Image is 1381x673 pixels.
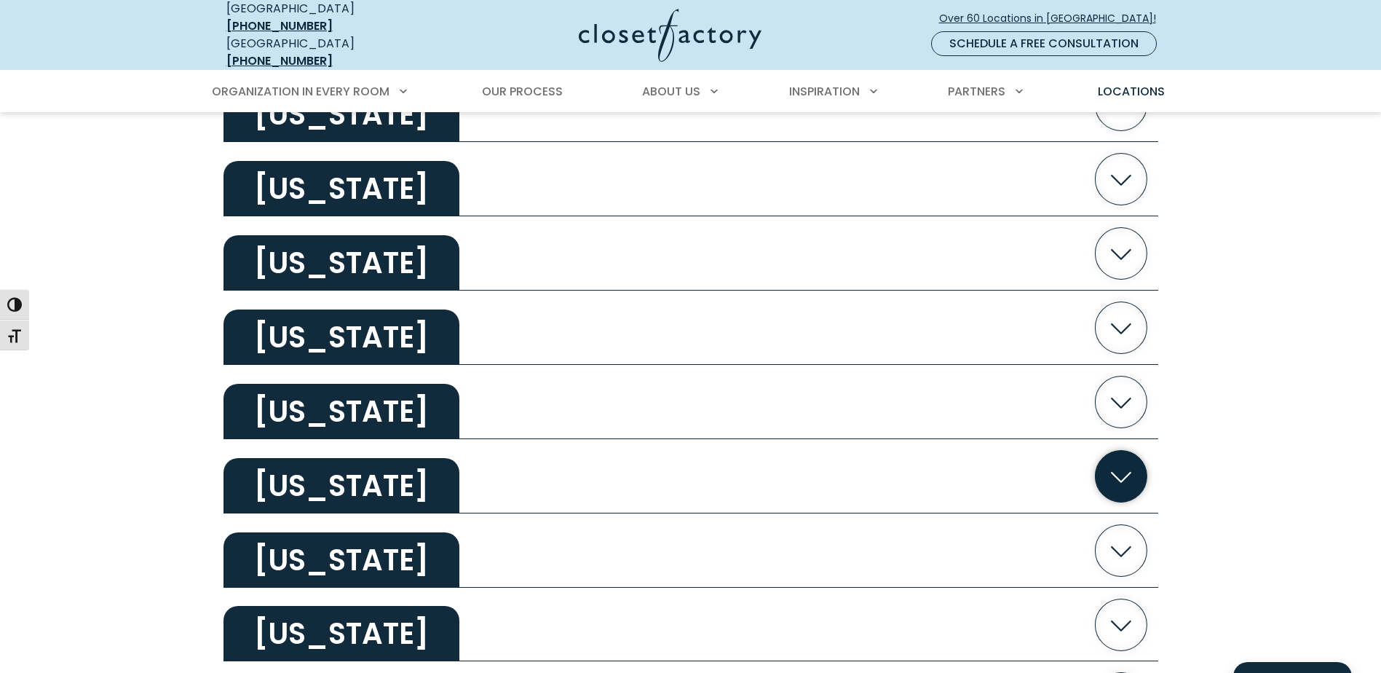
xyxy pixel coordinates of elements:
h2: [US_STATE] [223,606,459,661]
span: About Us [642,83,700,100]
button: [US_STATE] [223,291,1158,365]
div: [GEOGRAPHIC_DATA] [226,35,438,70]
img: Closet Factory Logo [579,9,761,62]
nav: Primary Menu [202,71,1180,112]
button: [US_STATE] [223,365,1158,439]
a: Over 60 Locations in [GEOGRAPHIC_DATA]! [938,6,1168,31]
button: [US_STATE] [223,513,1158,588]
button: [US_STATE] [223,216,1158,291]
h2: [US_STATE] [223,384,459,439]
span: Partners [948,83,1005,100]
h2: [US_STATE] [223,310,459,365]
a: [PHONE_NUMBER] [226,17,333,34]
span: Inspiration [789,83,860,100]
h2: [US_STATE] [223,87,459,142]
button: [US_STATE] [223,142,1158,216]
h2: [US_STATE] [223,235,459,291]
a: [PHONE_NUMBER] [226,52,333,69]
span: Our Process [482,83,563,100]
span: Locations [1098,83,1165,100]
span: Over 60 Locations in [GEOGRAPHIC_DATA]! [939,11,1168,26]
button: [US_STATE] [223,439,1158,513]
h2: [US_STATE] [223,458,459,513]
h2: [US_STATE] [223,161,459,216]
h2: [US_STATE] [223,532,459,588]
button: [US_STATE] [223,588,1158,662]
a: Schedule a Free Consultation [931,31,1157,56]
span: Organization in Every Room [212,83,389,100]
